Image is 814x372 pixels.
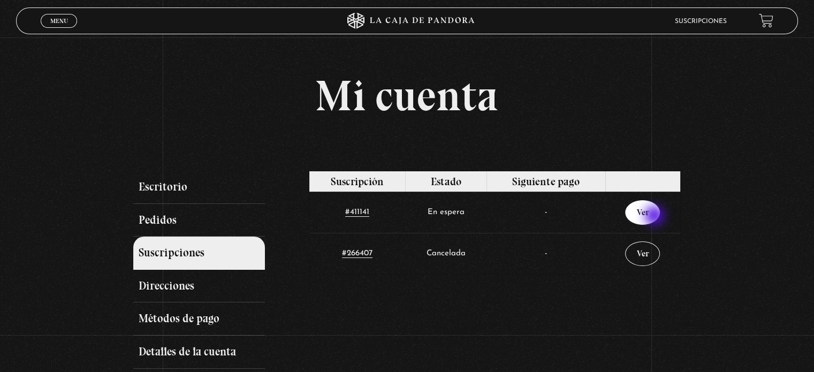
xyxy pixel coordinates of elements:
[405,233,486,274] td: Cancelada
[133,302,264,336] a: Métodos de pago
[331,175,384,188] span: Suscripción
[512,175,580,188] span: Siguiente pago
[759,13,773,28] a: View your shopping cart
[405,192,486,233] td: En espera
[486,233,605,274] td: -
[133,270,264,303] a: Direcciones
[625,241,660,266] a: Ver
[675,18,727,25] a: Suscripciones
[50,18,68,24] span: Menu
[133,204,264,237] a: Pedidos
[133,74,680,117] h1: Mi cuenta
[342,249,372,258] a: #266407
[345,208,369,217] a: #411141
[133,336,264,369] a: Detalles de la cuenta
[47,27,72,34] span: Cerrar
[625,200,660,225] a: Ver
[431,175,461,188] span: Estado
[133,171,264,204] a: Escritorio
[133,237,264,270] a: Suscripciones
[486,192,605,233] td: -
